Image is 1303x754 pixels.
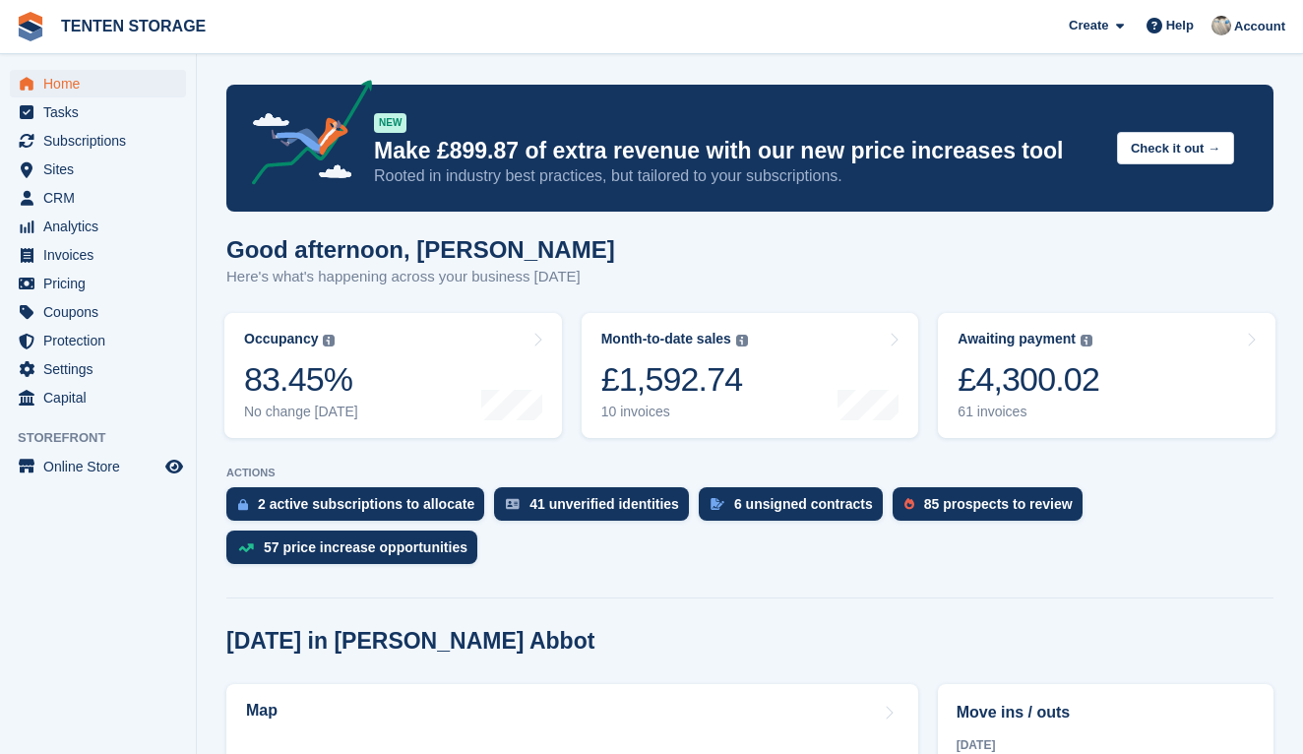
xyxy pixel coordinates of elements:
span: Home [43,70,161,97]
a: 57 price increase opportunities [226,531,487,574]
a: 41 unverified identities [494,487,699,531]
div: No change [DATE] [244,404,358,420]
img: Luke [1211,16,1231,35]
a: 2 active subscriptions to allocate [226,487,494,531]
h2: [DATE] in [PERSON_NAME] Abbot [226,628,594,655]
a: menu [10,184,186,212]
div: NEW [374,113,406,133]
button: Check it out → [1117,132,1234,164]
span: Invoices [43,241,161,269]
p: Here's what's happening across your business [DATE] [226,266,615,288]
span: Storefront [18,428,196,448]
div: £4,300.02 [958,359,1099,400]
div: Awaiting payment [958,331,1076,347]
img: icon-info-grey-7440780725fd019a000dd9b08b2336e03edf1995a4989e88bcd33f0948082b44.svg [736,335,748,346]
div: 57 price increase opportunities [264,539,467,555]
span: Subscriptions [43,127,161,155]
a: Awaiting payment £4,300.02 61 invoices [938,313,1275,438]
div: Occupancy [244,331,318,347]
span: Account [1234,17,1285,36]
img: price-adjustments-announcement-icon-8257ccfd72463d97f412b2fc003d46551f7dbcb40ab6d574587a9cd5c0d94... [235,80,373,192]
a: TENTEN STORAGE [53,10,214,42]
h2: Move ins / outs [957,701,1255,724]
h1: Good afternoon, [PERSON_NAME] [226,236,615,263]
p: Rooted in industry best practices, but tailored to your subscriptions. [374,165,1101,187]
img: price_increase_opportunities-93ffe204e8149a01c8c9dc8f82e8f89637d9d84a8eef4429ea346261dce0b2c0.svg [238,543,254,552]
span: Sites [43,156,161,183]
span: Protection [43,327,161,354]
div: £1,592.74 [601,359,748,400]
div: 61 invoices [958,404,1099,420]
span: Help [1166,16,1194,35]
a: Occupancy 83.45% No change [DATE] [224,313,562,438]
a: Preview store [162,455,186,478]
p: ACTIONS [226,467,1273,479]
img: icon-info-grey-7440780725fd019a000dd9b08b2336e03edf1995a4989e88bcd33f0948082b44.svg [323,335,335,346]
span: Tasks [43,98,161,126]
p: Make £899.87 of extra revenue with our new price increases tool [374,137,1101,165]
div: [DATE] [957,736,1255,754]
a: menu [10,298,186,326]
a: menu [10,213,186,240]
a: 6 unsigned contracts [699,487,893,531]
img: prospect-51fa495bee0391a8d652442698ab0144808aea92771e9ea1ae160a38d050c398.svg [904,498,914,510]
span: Online Store [43,453,161,480]
h2: Map [246,702,278,720]
img: contract_signature_icon-13c848040528278c33f63329250d36e43548de30e8caae1d1a13099fd9432cc5.svg [711,498,724,510]
span: Coupons [43,298,161,326]
a: menu [10,453,186,480]
a: menu [10,156,186,183]
a: menu [10,70,186,97]
a: Month-to-date sales £1,592.74 10 invoices [582,313,919,438]
span: Capital [43,384,161,411]
a: 85 prospects to review [893,487,1092,531]
img: stora-icon-8386f47178a22dfd0bd8f6a31ec36ba5ce8667c1dd55bd0f319d3a0aa187defe.svg [16,12,45,41]
img: icon-info-grey-7440780725fd019a000dd9b08b2336e03edf1995a4989e88bcd33f0948082b44.svg [1081,335,1092,346]
span: Create [1069,16,1108,35]
div: 85 prospects to review [924,496,1073,512]
span: CRM [43,184,161,212]
a: menu [10,241,186,269]
span: Settings [43,355,161,383]
a: menu [10,327,186,354]
a: menu [10,98,186,126]
img: active_subscription_to_allocate_icon-d502201f5373d7db506a760aba3b589e785aa758c864c3986d89f69b8ff3... [238,498,248,511]
div: 2 active subscriptions to allocate [258,496,474,512]
div: 6 unsigned contracts [734,496,873,512]
div: 83.45% [244,359,358,400]
a: menu [10,270,186,297]
div: 41 unverified identities [529,496,679,512]
a: menu [10,127,186,155]
span: Pricing [43,270,161,297]
img: verify_identity-adf6edd0f0f0b5bbfe63781bf79b02c33cf7c696d77639b501bdc392416b5a36.svg [506,498,520,510]
div: Month-to-date sales [601,331,731,347]
span: Analytics [43,213,161,240]
a: menu [10,355,186,383]
a: menu [10,384,186,411]
div: 10 invoices [601,404,748,420]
